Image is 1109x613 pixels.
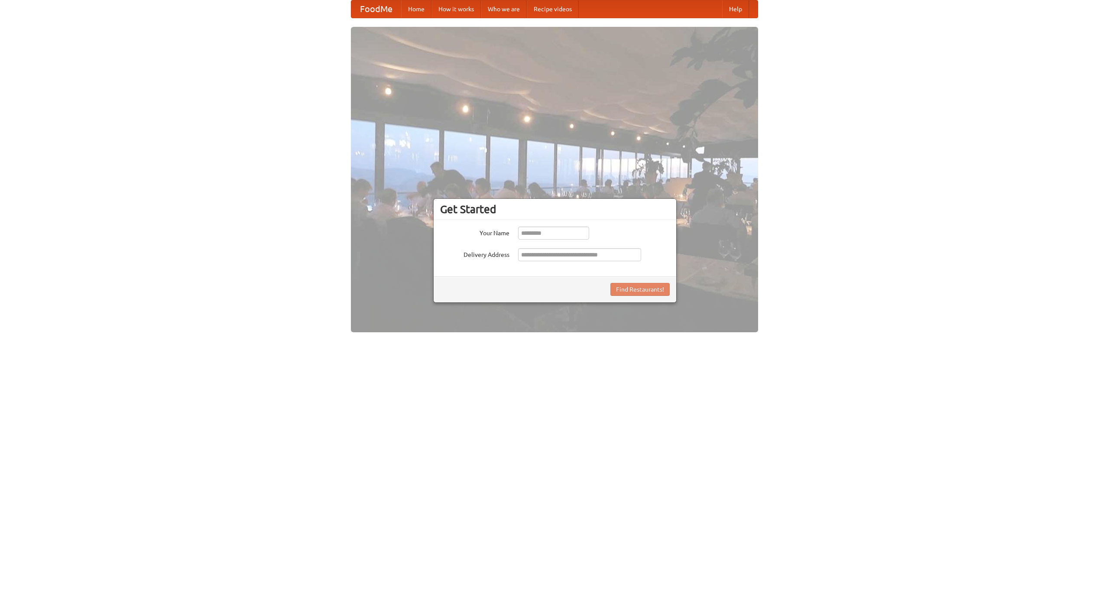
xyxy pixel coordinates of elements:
label: Delivery Address [440,248,509,259]
label: Your Name [440,227,509,237]
a: Help [722,0,749,18]
a: Who we are [481,0,527,18]
a: How it works [431,0,481,18]
button: Find Restaurants! [610,283,670,296]
h3: Get Started [440,203,670,216]
a: FoodMe [351,0,401,18]
a: Home [401,0,431,18]
a: Recipe videos [527,0,579,18]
